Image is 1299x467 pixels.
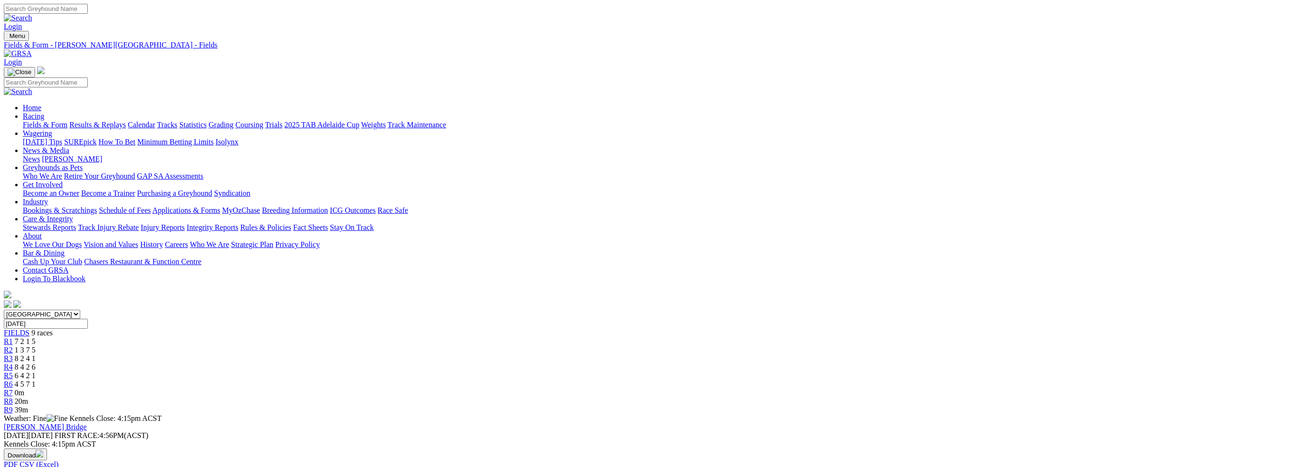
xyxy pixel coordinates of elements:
[23,223,76,231] a: Stewards Reports
[15,354,36,362] span: 8 2 4 1
[23,129,52,137] a: Wagering
[23,155,40,163] a: News
[4,389,13,397] a: R7
[265,121,282,129] a: Trials
[15,397,28,405] span: 20m
[23,155,1295,163] div: News & Media
[137,189,212,197] a: Purchasing a Greyhound
[137,172,204,180] a: GAP SA Assessments
[262,206,328,214] a: Breeding Information
[15,363,36,371] span: 8 4 2 6
[209,121,234,129] a: Grading
[69,121,126,129] a: Results & Replays
[23,172,1295,181] div: Greyhounds as Pets
[42,155,102,163] a: [PERSON_NAME]
[4,22,22,30] a: Login
[4,423,87,431] a: [PERSON_NAME] Bridge
[4,346,13,354] a: R2
[214,189,250,197] a: Syndication
[15,337,36,345] span: 7 2 1 5
[361,121,386,129] a: Weights
[140,223,185,231] a: Injury Reports
[190,240,229,248] a: Who We Are
[84,257,201,266] a: Chasers Restaurant & Function Centre
[4,329,29,337] a: FIELDS
[9,32,25,39] span: Menu
[23,257,82,266] a: Cash Up Your Club
[157,121,178,129] a: Tracks
[23,138,1295,146] div: Wagering
[165,240,188,248] a: Careers
[4,397,13,405] span: R8
[78,223,139,231] a: Track Injury Rebate
[47,414,67,423] img: Fine
[23,112,44,120] a: Racing
[23,257,1295,266] div: Bar & Dining
[152,206,220,214] a: Applications & Forms
[23,275,85,283] a: Login To Blackbook
[15,346,36,354] span: 1 3 7 5
[4,406,13,414] a: R9
[330,206,375,214] a: ICG Outcomes
[36,450,43,457] img: download.svg
[330,223,374,231] a: Stay On Track
[23,189,1295,198] div: Get Involved
[55,431,149,439] span: 4:56PM(ACST)
[15,380,36,388] span: 4 5 7 1
[275,240,320,248] a: Privacy Policy
[4,431,53,439] span: [DATE]
[4,354,13,362] a: R3
[64,138,96,146] a: SUREpick
[4,431,28,439] span: [DATE]
[4,14,32,22] img: Search
[4,440,1295,448] div: Kennels Close: 4:15pm ACST
[4,319,88,329] input: Select date
[4,87,32,96] img: Search
[37,67,45,74] img: logo-grsa-white.png
[4,372,13,380] span: R5
[4,337,13,345] a: R1
[4,49,32,58] img: GRSA
[23,266,68,274] a: Contact GRSA
[23,172,62,180] a: Who We Are
[231,240,273,248] a: Strategic Plan
[4,77,88,87] input: Search
[31,329,53,337] span: 9 races
[4,41,1295,49] a: Fields & Form - [PERSON_NAME][GEOGRAPHIC_DATA] - Fields
[23,206,1295,215] div: Industry
[23,163,83,172] a: Greyhounds as Pets
[4,380,13,388] a: R6
[23,206,97,214] a: Bookings & Scratchings
[23,240,82,248] a: We Love Our Dogs
[215,138,238,146] a: Isolynx
[23,121,1295,129] div: Racing
[4,31,29,41] button: Toggle navigation
[23,215,73,223] a: Care & Integrity
[15,406,28,414] span: 39m
[4,291,11,298] img: logo-grsa-white.png
[140,240,163,248] a: History
[377,206,408,214] a: Race Safe
[4,448,47,460] button: Download
[15,372,36,380] span: 6 4 2 1
[388,121,446,129] a: Track Maintenance
[69,414,161,422] span: Kennels Close: 4:15pm ACST
[55,431,99,439] span: FIRST RACE:
[23,104,41,112] a: Home
[99,206,150,214] a: Schedule of Fees
[284,121,359,129] a: 2025 TAB Adelaide Cup
[4,363,13,371] a: R4
[23,189,79,197] a: Become an Owner
[4,4,88,14] input: Search
[23,138,62,146] a: [DATE] Tips
[99,138,136,146] a: How To Bet
[15,389,24,397] span: 0m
